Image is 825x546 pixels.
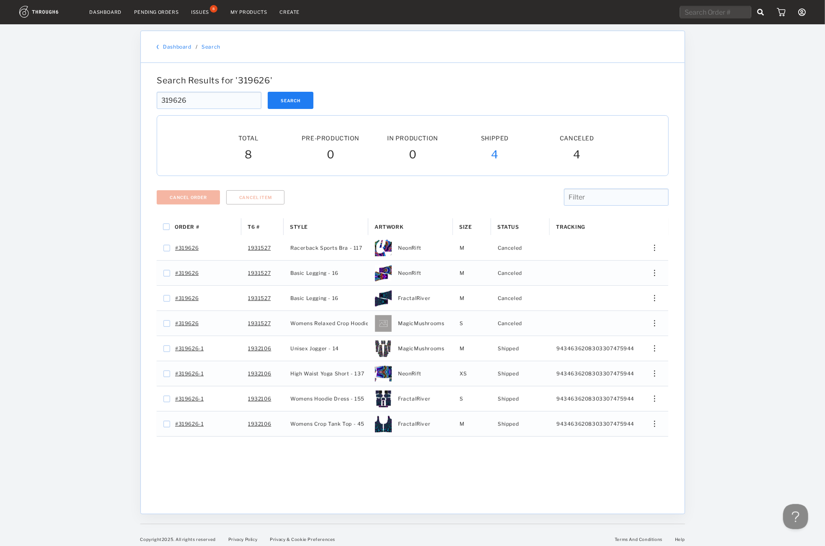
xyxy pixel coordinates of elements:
a: #319626 [175,268,199,279]
span: Shipped [498,393,519,404]
span: MagicMushrooms [398,343,444,354]
button: Cancel Item [226,190,284,204]
img: meatball_vertical.0c7b41df.svg [654,295,655,301]
div: Issues [191,9,209,15]
span: Artwork [375,224,403,230]
a: Terms And Conditions [615,537,662,542]
div: Press SPACE to select this row. [157,261,668,286]
img: ea156d6c-08e8-4ea3-9398-3a5118c1467a-thumb.JPG [375,240,392,256]
span: 9434636208303307475944 [556,343,634,354]
div: Press SPACE to select this row. [157,235,668,261]
span: NeonRift [398,268,422,279]
a: #319626 [175,318,199,329]
a: 1932106 [248,343,271,354]
span: Shipped [498,419,519,430]
img: meatball_vertical.0c7b41df.svg [654,421,655,427]
div: Press SPACE to select this row. [157,361,668,386]
span: Copyright 2025 . All rights reserved [140,537,216,542]
img: 114973-thumb-3XL.jpg [375,416,392,432]
a: Issues8 [191,8,218,16]
img: meatball_vertical.0c7b41df.svg [654,370,655,377]
a: 1932106 [248,393,271,404]
a: 1932106 [248,419,271,430]
img: bp65+2fDKzHdHJNdX+YO8SgH0ZiQDQRA6KJGBBNxIBoIgZEEzEgmogB0UQMiCZiQDQRA6KJGBBNxIBoIgZEEzEgmogB0UQMiC... [375,315,392,332]
a: #319626-1 [175,368,204,379]
span: Canceled [560,135,594,142]
a: Privacy & Cookie Preferences [270,537,335,542]
a: Pending Orders [134,9,178,15]
img: c1338ddd-2cf1-4a8c-bbe3-734325a5cdd5-XS.jpg [375,391,392,407]
div: Press SPACE to select this row. [157,286,668,311]
span: Canceled [498,243,522,254]
a: #319626 [175,243,199,254]
span: Shipped [481,135,508,142]
input: Search Order # [680,6,751,18]
span: 8 [245,148,252,163]
input: Search Order # [157,92,261,109]
span: 9434636208303307475944 [556,368,634,379]
span: Total [238,135,258,142]
span: Canceled [498,268,522,279]
div: M [453,286,491,311]
span: Cancel Item [239,195,272,200]
span: Womens Relaxed Crop Hoodie - 222A_SU_HEM [290,318,414,329]
a: Privacy Policy [228,537,257,542]
span: Shipped [498,368,519,379]
span: Status [497,224,519,230]
div: M [453,235,491,260]
span: Tracking [556,224,585,230]
span: Unisex Jogger - 14 [290,343,339,354]
span: Womens Crop Tank Top - 45 [290,419,365,430]
div: XS [453,361,491,386]
a: #319626-1 [175,343,204,354]
button: Search [268,92,313,109]
span: Basic Legging - 16 [290,293,339,304]
span: In Production [387,135,438,142]
span: FractalRiver [398,419,430,430]
div: Press SPACE to select this row. [157,311,668,336]
span: 4 [491,148,499,163]
span: 4 [573,148,581,163]
a: Dashboard [90,9,122,15]
div: Press SPACE to select this row. [157,336,668,361]
img: meatball_vertical.0c7b41df.svg [654,320,655,326]
span: NeonRift [398,368,422,379]
span: FractalRiver [398,293,430,304]
a: 1931527 [248,318,271,329]
div: M [453,336,491,361]
span: Pre-Production [301,135,359,142]
span: Size [459,224,472,230]
a: 1932106 [248,368,271,379]
a: 1931527 [248,243,271,254]
span: Shipped [498,343,519,354]
div: Press SPACE to select this row. [157,411,668,437]
img: meatball_vertical.0c7b41df.svg [654,396,655,402]
img: 207a6ce4-1c87-4c0c-9f15-4b48f86527ff-XL.jpg [375,365,392,382]
span: Canceled [498,293,522,304]
a: My Products [230,9,267,15]
span: Canceled [498,318,522,329]
a: #319626 [175,293,199,304]
a: Help [675,537,685,542]
img: meatball_vertical.0c7b41df.svg [654,270,655,276]
span: 9434636208303307475944 [556,393,634,404]
span: Cancel Order [170,195,207,200]
img: logo.1c10ca64.svg [19,6,77,18]
a: Search [202,44,220,50]
input: Filter [564,189,668,206]
span: 0 [326,148,334,163]
span: NeonRift [398,243,422,254]
iframe: Toggle Customer Support [783,504,808,529]
div: S [453,386,491,411]
span: FractalRiver [398,393,430,404]
span: Order # [175,224,199,230]
a: Create [280,9,300,15]
a: 1931527 [248,293,271,304]
a: #319626-1 [175,419,204,430]
span: Search Results for ' 319626 ' [157,75,272,85]
img: meatball_vertical.0c7b41df.svg [654,345,655,352]
div: Press SPACE to select this row. [157,386,668,411]
span: Racerback Sports Bra - 117 [290,243,362,254]
div: M [453,261,491,285]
